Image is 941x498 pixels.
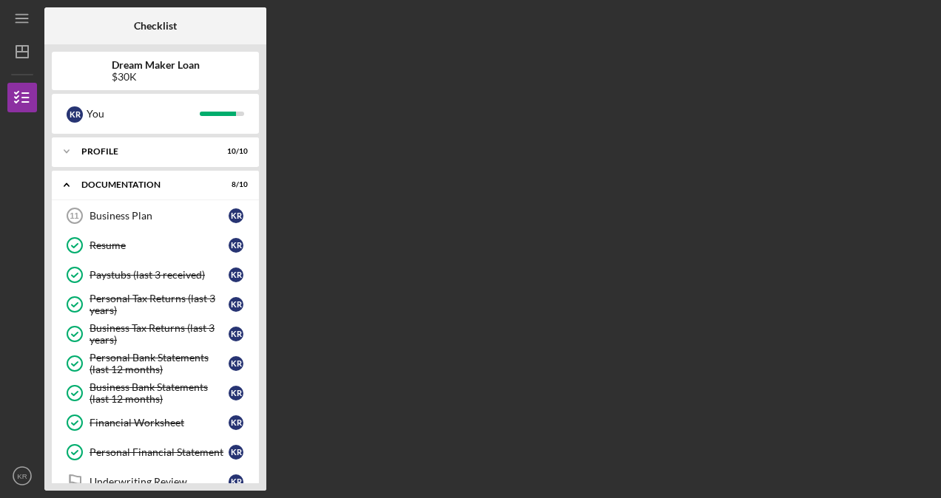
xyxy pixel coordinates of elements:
[229,327,243,341] div: K R
[59,437,252,467] a: Personal Financial StatementKR
[229,267,243,282] div: K R
[81,180,211,189] div: Documentation
[59,201,252,231] a: 11Business PlanKR
[59,378,252,408] a: Business Bank Statements (last 12 months)KR
[90,210,229,222] div: Business Plan
[229,238,243,253] div: K R
[90,352,229,375] div: Personal Bank Statements (last 12 months)
[59,467,252,497] a: Underwriting ReviewKR
[90,381,229,405] div: Business Bank Statements (last 12 months)
[90,417,229,429] div: Financial Worksheet
[90,446,229,458] div: Personal Financial Statement
[134,20,177,32] b: Checklist
[59,290,252,319] a: Personal Tax Returns (last 3 years)KR
[221,147,248,156] div: 10 / 10
[81,147,211,156] div: Profile
[90,239,229,251] div: Resume
[87,101,200,126] div: You
[59,319,252,349] a: Business Tax Returns (last 3 years)KR
[90,293,229,316] div: Personal Tax Returns (last 3 years)
[229,297,243,312] div: K R
[59,231,252,260] a: ResumeKR
[70,211,78,220] tspan: 11
[7,461,37,491] button: KR
[112,59,200,71] b: Dream Maker Loan
[59,349,252,378] a: Personal Bank Statements (last 12 months)KR
[229,208,243,223] div: K R
[229,474,243,489] div: K R
[229,386,243,400] div: K R
[229,415,243,430] div: K R
[17,472,27,480] text: KR
[229,445,243,460] div: K R
[221,180,248,189] div: 8 / 10
[67,106,83,123] div: K R
[229,356,243,371] div: K R
[90,269,229,281] div: Paystubs (last 3 received)
[59,260,252,290] a: Paystubs (last 3 received)KR
[90,322,229,346] div: Business Tax Returns (last 3 years)
[90,476,229,488] div: Underwriting Review
[112,71,200,83] div: $30K
[59,408,252,437] a: Financial WorksheetKR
